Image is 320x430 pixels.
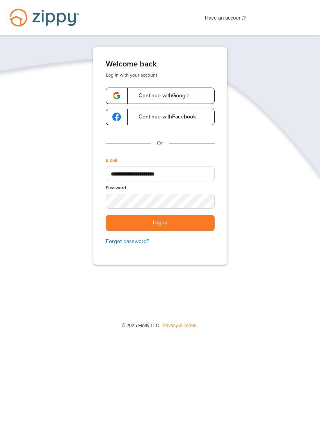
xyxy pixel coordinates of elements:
a: Forgot password? [106,237,215,246]
span: Continue with Google [131,93,190,99]
h1: Welcome back [106,59,215,69]
a: google-logoContinue withFacebook [106,109,215,125]
img: google-logo [112,91,121,100]
a: google-logoContinue withGoogle [106,88,215,104]
a: Privacy & Terms [163,323,196,328]
p: Log in with your account. [106,72,215,78]
span: © 2025 Floify LLC [122,323,159,328]
span: Continue with Facebook [131,114,196,120]
label: Email [106,157,117,164]
input: Password [106,194,215,209]
button: Log in [106,215,215,231]
input: Email [106,167,215,181]
p: Or [157,139,163,148]
span: Have an account? [205,10,246,22]
img: google-logo [112,113,121,121]
label: Password [106,185,126,191]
